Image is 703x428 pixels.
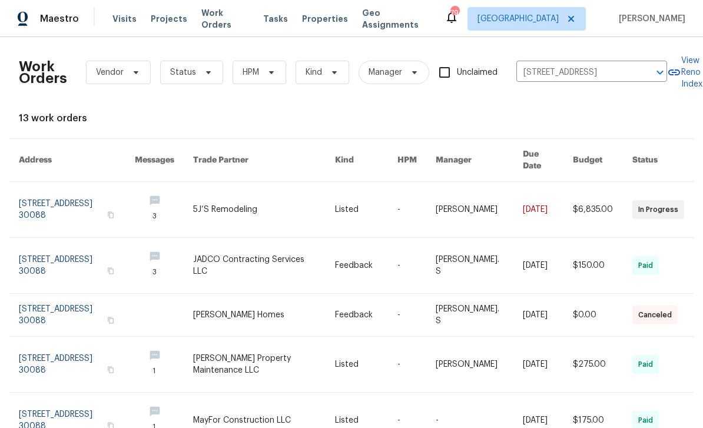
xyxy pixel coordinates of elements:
th: Status [623,139,694,182]
th: Trade Partner [184,139,326,182]
span: Geo Assignments [362,7,430,31]
span: Work Orders [201,7,249,31]
td: [PERSON_NAME] Property Maintenance LLC [184,337,326,393]
span: Projects [151,13,187,25]
th: Due Date [513,139,563,182]
th: Kind [326,139,388,182]
span: [PERSON_NAME] [614,13,685,25]
td: [PERSON_NAME] [426,337,513,393]
span: Tasks [263,15,288,23]
input: Enter in an address [516,64,634,82]
td: Listed [326,182,388,238]
span: HPM [243,67,259,78]
div: 13 work orders [19,112,684,124]
span: Status [170,67,196,78]
td: - [388,337,426,393]
button: Copy Address [105,266,116,276]
div: 79 [450,7,459,19]
span: Unclaimed [457,67,498,79]
th: Address [9,139,125,182]
button: Copy Address [105,364,116,375]
th: Manager [426,139,513,182]
td: - [388,294,426,337]
button: Copy Address [105,315,116,326]
td: [PERSON_NAME]. S [426,294,513,337]
td: 5J’S Remodeling [184,182,326,238]
td: - [388,182,426,238]
span: Maestro [40,13,79,25]
td: [PERSON_NAME] Homes [184,294,326,337]
td: JADCO Contracting Services LLC [184,238,326,294]
span: Visits [112,13,137,25]
th: HPM [388,139,426,182]
td: - [388,238,426,294]
span: [GEOGRAPHIC_DATA] [477,13,559,25]
span: Kind [306,67,322,78]
td: [PERSON_NAME] [426,182,513,238]
th: Messages [125,139,184,182]
td: Listed [326,337,388,393]
th: Budget [563,139,623,182]
td: [PERSON_NAME]. S [426,238,513,294]
td: Feedback [326,238,388,294]
span: Vendor [96,67,124,78]
h2: Work Orders [19,61,67,84]
span: Manager [369,67,402,78]
td: Feedback [326,294,388,337]
span: Properties [302,13,348,25]
button: Open [652,64,668,81]
button: Copy Address [105,210,116,220]
a: View Reno Index [667,55,702,90]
